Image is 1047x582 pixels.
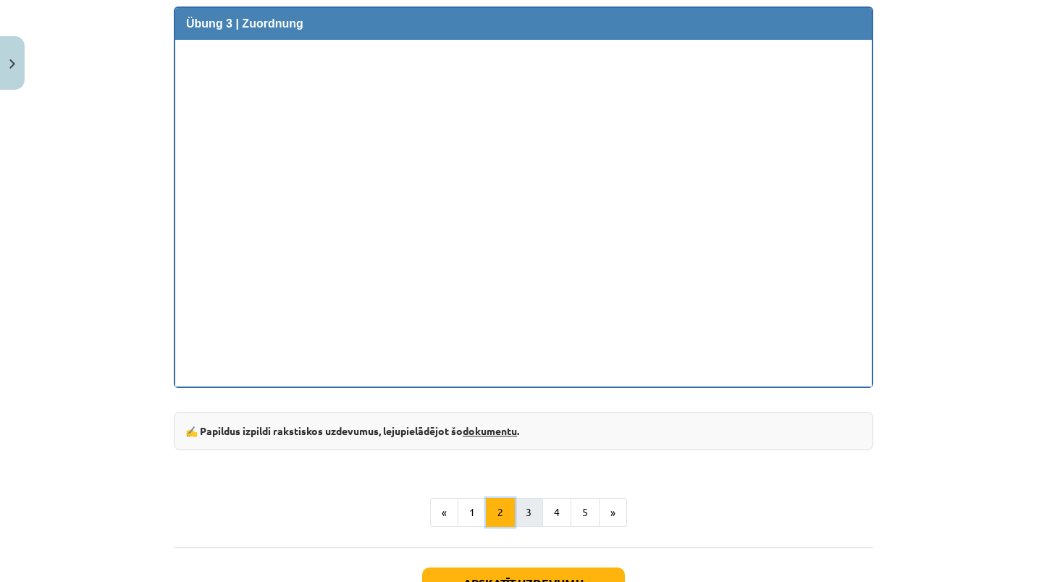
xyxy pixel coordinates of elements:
[174,498,873,527] nav: Page navigation example
[599,498,627,527] button: »
[430,498,458,527] button: «
[175,8,872,40] div: Übung 3 | Zuordnung
[571,498,600,527] button: 5
[514,498,543,527] button: 3
[200,424,519,437] strong: Papildus izpildi rakstiskos uzdevumus, lejupielādējot šo .
[458,498,487,527] button: 1
[9,59,15,69] img: icon-close-lesson-0947bae3869378f0d4975bcd49f059093ad1ed9edebbc8119c70593378902aed.svg
[174,412,873,450] div: ✍️
[542,498,571,527] button: 4
[463,424,517,437] u: dokumentu
[486,498,515,527] button: 2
